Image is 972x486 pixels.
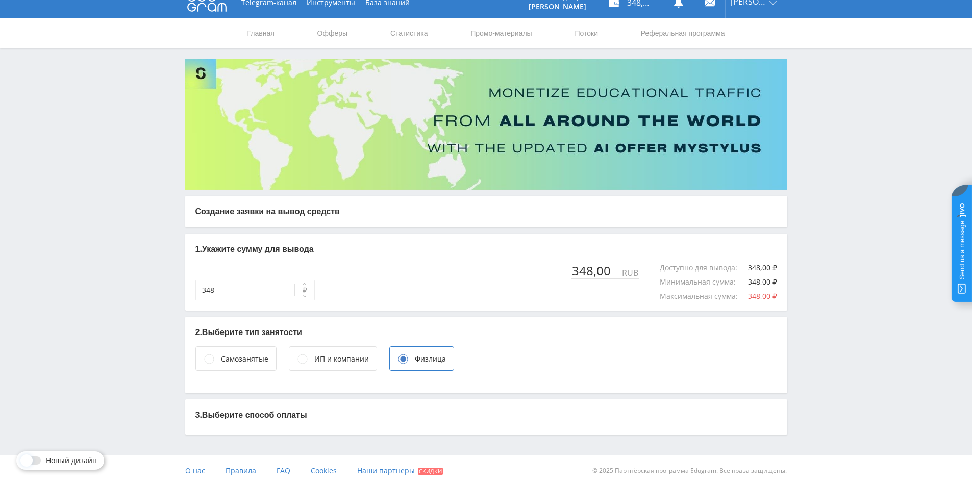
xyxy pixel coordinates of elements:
[621,268,639,277] div: RUB
[195,410,777,421] p: 3. Выберите способ оплаты
[294,280,315,300] button: ₽
[46,456,97,465] span: Новый дизайн
[316,18,349,48] a: Офферы
[748,264,777,272] div: 348,00 ₽
[277,455,290,486] a: FAQ
[311,466,337,475] span: Cookies
[277,466,290,475] span: FAQ
[246,18,276,48] a: Главная
[185,59,787,190] img: Banner
[195,244,777,255] p: 1. Укажите сумму для вывода
[357,466,415,475] span: Наши партнеры
[226,466,256,475] span: Правила
[418,468,443,475] span: Скидки
[415,353,446,365] div: Физлица
[357,455,443,486] a: Наши партнеры Скидки
[195,327,777,338] p: 2. Выберите тип занятости
[660,264,747,272] div: Доступно для вывода :
[640,18,726,48] a: Реферальная программа
[660,292,748,300] div: Максимальная сумма :
[660,278,746,286] div: Минимальная сумма :
[529,3,586,11] p: [PERSON_NAME]
[491,455,787,486] div: © 2025 Партнёрская программа Edugram. Все права защищены.
[748,291,777,301] span: 348,00 ₽
[469,18,533,48] a: Промо-материалы
[195,206,777,217] p: Создание заявки на вывод средств
[226,455,256,486] a: Правила
[314,353,369,365] div: ИП и компании
[389,18,429,48] a: Статистика
[185,466,205,475] span: О нас
[311,455,337,486] a: Cookies
[574,18,599,48] a: Потоки
[571,264,621,278] div: 348,00
[748,278,777,286] div: 348,00 ₽
[185,455,205,486] a: О нас
[221,353,268,365] div: Самозанятые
